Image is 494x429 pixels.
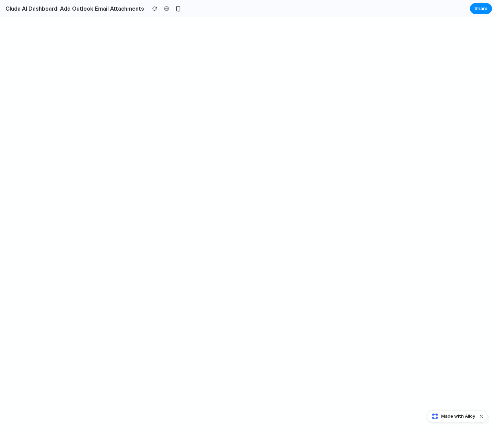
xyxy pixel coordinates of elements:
[474,5,487,12] span: Share
[427,413,476,420] a: Made with Alloy
[3,4,144,13] h2: Cluda AI Dashboard: Add Outlook Email Attachments
[441,413,475,420] span: Made with Alloy
[470,3,492,14] button: Share
[477,412,485,420] button: Dismiss watermark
